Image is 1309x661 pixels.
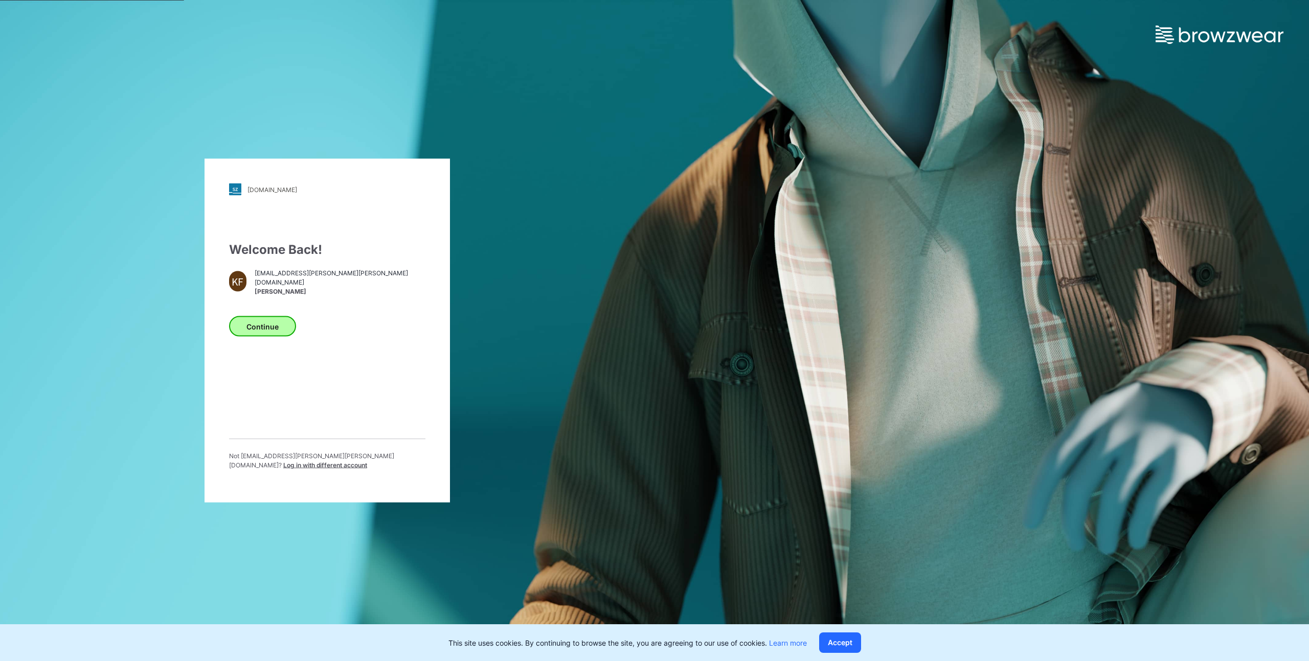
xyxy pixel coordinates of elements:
span: Log in with different account [283,461,367,469]
a: [DOMAIN_NAME] [229,183,425,196]
p: This site uses cookies. By continuing to browse the site, you are agreeing to our use of cookies. [448,638,807,648]
div: Welcome Back! [229,241,425,259]
img: browzwear-logo.e42bd6dac1945053ebaf764b6aa21510.svg [1156,26,1283,44]
div: KF [229,271,246,292]
span: [EMAIL_ADDRESS][PERSON_NAME][PERSON_NAME][DOMAIN_NAME] [255,268,425,287]
button: Accept [819,632,861,653]
p: Not [EMAIL_ADDRESS][PERSON_NAME][PERSON_NAME][DOMAIN_NAME] ? [229,452,425,470]
span: [PERSON_NAME] [255,287,425,296]
img: stylezone-logo.562084cfcfab977791bfbf7441f1a819.svg [229,183,241,196]
a: Learn more [769,639,807,647]
button: Continue [229,316,296,337]
div: [DOMAIN_NAME] [247,185,297,193]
